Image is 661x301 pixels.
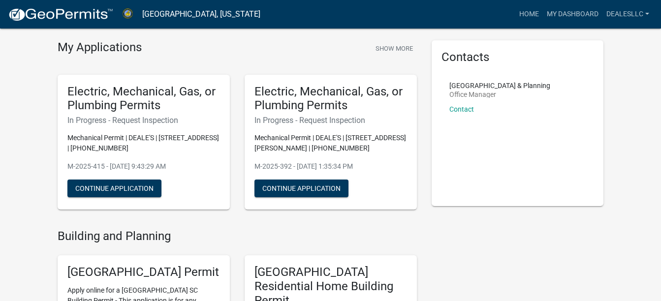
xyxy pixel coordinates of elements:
[121,7,134,21] img: Abbeville County, South Carolina
[254,133,407,153] p: Mechanical Permit | DEALE'S | [STREET_ADDRESS][PERSON_NAME] | [PHONE_NUMBER]
[67,265,220,279] h5: [GEOGRAPHIC_DATA] Permit
[67,161,220,172] p: M-2025-415 - [DATE] 9:43:29 AM
[67,116,220,125] h6: In Progress - Request Inspection
[254,116,407,125] h6: In Progress - Request Inspection
[449,105,474,113] a: Contact
[449,91,550,98] p: Office Manager
[449,82,550,89] p: [GEOGRAPHIC_DATA] & Planning
[67,85,220,113] h5: Electric, Mechanical, Gas, or Plumbing Permits
[602,5,653,24] a: dealesllc
[372,40,417,57] button: Show More
[515,5,543,24] a: Home
[58,229,417,243] h4: Building and Planning
[254,85,407,113] h5: Electric, Mechanical, Gas, or Plumbing Permits
[441,50,594,64] h5: Contacts
[142,6,260,23] a: [GEOGRAPHIC_DATA], [US_STATE]
[67,180,161,197] button: Continue Application
[254,180,348,197] button: Continue Application
[67,133,220,153] p: Mechanical Permit | DEALE'S | [STREET_ADDRESS] | [PHONE_NUMBER]
[58,40,142,55] h4: My Applications
[254,161,407,172] p: M-2025-392 - [DATE] 1:35:34 PM
[543,5,602,24] a: My Dashboard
